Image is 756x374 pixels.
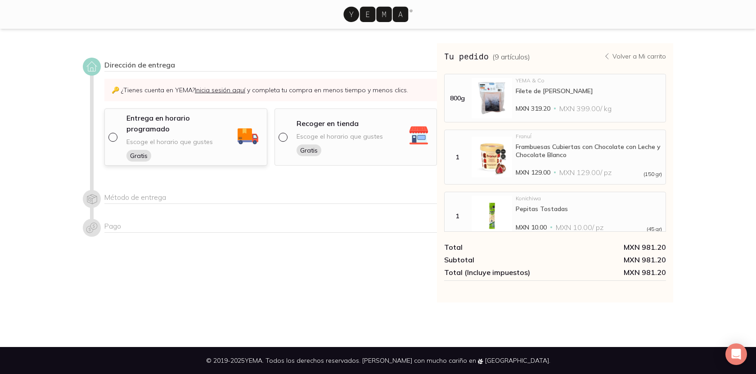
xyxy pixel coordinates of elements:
img: Frambuesas Cubiertas con Chocolate con Leche y Chocolate Blanco [472,137,512,177]
p: ¿Tienes cuenta en YEMA? y completa tu compra en menos tiempo y menos clics. [104,79,437,101]
span: MXN 399.00 / kg [559,104,612,113]
div: 1 [446,212,468,220]
div: Pepitas Tostadas [516,205,662,213]
h3: Tu pedido [444,50,530,62]
div: Subtotal [444,255,555,264]
a: Volver a Mi carrito [603,52,666,60]
div: MXN 981.20 [555,255,666,264]
span: MXN 981.20 [555,268,666,277]
p: Volver a Mi carrito [612,52,666,60]
div: MXN 981.20 [555,243,666,252]
span: Gratis [297,144,321,156]
div: YEMA & Co [516,78,662,83]
div: Pago [104,221,437,233]
span: MXN 129.00 / pz [559,168,612,177]
span: MXN 129.00 [516,168,550,177]
span: Gratis [126,150,151,162]
div: Método de entrega [104,193,437,204]
div: Konichiwa [516,196,662,201]
span: (150 gr) [643,171,662,177]
span: [PERSON_NAME] con mucho cariño en [GEOGRAPHIC_DATA]. [362,356,550,365]
a: Inicia sesión aquí [195,86,245,94]
span: MXN 10.00 [516,223,547,232]
div: Total [444,243,555,252]
div: 800g [446,94,468,102]
img: Pepitas Tostadas [472,196,512,236]
div: Filete de [PERSON_NAME] [516,87,662,95]
span: Escoge el horario que gustes [297,132,383,141]
span: ( 9 artículos ) [492,52,530,61]
span: MXN 319.20 [516,104,550,113]
div: Total (Incluye impuestos) [444,268,555,277]
div: Open Intercom Messenger [725,343,747,365]
div: Dirección de entrega [104,60,437,72]
div: FranuÍ [516,134,662,139]
span: MXN 10.00 / pz [556,223,603,232]
img: Filete de Salmón Chileno [472,78,512,118]
span: Escoge el horario que gustes [126,138,213,146]
div: Frambuesas Cubiertas con Chocolate con Leche y Chocolate Blanco [516,143,662,159]
span: (45 gr) [647,226,662,232]
p: Entrega en horario programado [126,113,234,134]
p: Recoger en tienda [297,118,359,129]
span: Key [112,86,119,94]
div: 1 [446,153,468,161]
